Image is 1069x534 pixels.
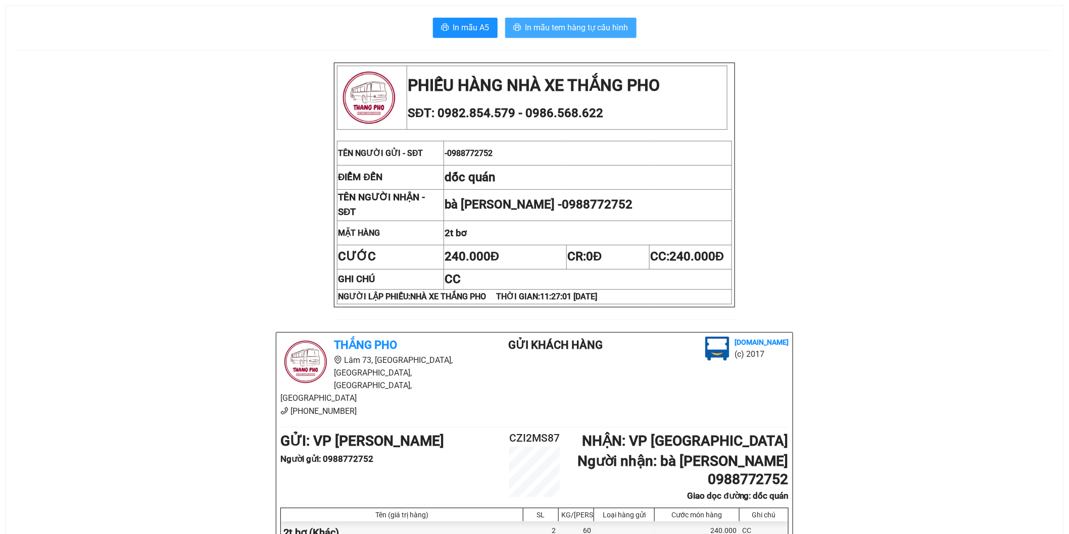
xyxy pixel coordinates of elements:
div: Loại hàng gửi [597,511,652,519]
strong: GHI CHÚ [338,274,375,285]
span: - [445,148,493,158]
span: 0Đ [586,249,602,263]
img: logo.jpg [705,337,730,361]
div: Tên (giá trị hàng) [283,511,520,519]
img: logo [338,67,400,129]
span: SĐT: 0982.854.579 - 0986.568.622 [408,106,603,120]
span: In mẫu tem hàng tự cấu hình [525,21,628,34]
span: printer [441,23,449,33]
b: Thắng Pho [334,339,397,351]
span: CC: [650,249,724,263]
span: printer [513,23,521,33]
span: bà [PERSON_NAME] - [445,197,633,211]
span: CR: [567,249,602,263]
span: 0988772752 [562,197,633,211]
li: [PHONE_NUMBER] [280,405,468,417]
strong: ĐIỂM ĐẾN [338,172,382,183]
strong: MẶT HÀNG [338,228,380,238]
li: Lâm 73, [GEOGRAPHIC_DATA], [GEOGRAPHIC_DATA], [GEOGRAPHIC_DATA], [GEOGRAPHIC_DATA] [280,354,468,405]
strong: TÊN NGƯỜI NHẬN - SĐT [338,192,425,218]
span: environment [334,356,342,364]
span: 0988772752 [447,148,493,158]
span: phone [280,407,288,415]
span: TÊN NGƯỜI GỬI - SĐT [338,148,423,158]
h2: CZI2MS87 [492,430,577,447]
li: (c) 2017 [735,348,789,360]
span: NHÀ XE THẮNG PHO THỜI GIAN: [410,292,597,301]
span: dốc quán [445,170,495,184]
span: 240.000Đ [445,249,499,263]
b: Gửi khách hàng [509,339,603,351]
b: Người nhận : bà [PERSON_NAME] 0988772752 [577,453,789,488]
div: Cước món hàng [657,511,737,519]
img: logo.jpg [280,337,331,387]
span: In mẫu A5 [453,21,490,34]
b: GỬI : VP [PERSON_NAME] [280,433,444,449]
span: 11:27:01 [DATE] [540,292,597,301]
strong: CƯỚC [338,249,376,263]
button: printerIn mẫu tem hàng tự cấu hình [505,18,637,38]
b: Giao dọc đường: dốc quán [688,491,789,501]
div: Ghi chú [742,511,786,519]
b: [DOMAIN_NAME] [735,338,789,346]
b: NHẬN : VP [GEOGRAPHIC_DATA] [582,433,789,449]
button: printerIn mẫu A5 [433,18,498,38]
div: KG/[PERSON_NAME] [561,511,591,519]
div: SL [526,511,556,519]
b: Người gửi : 0988772752 [280,454,373,464]
strong: NGƯỜI LẬP PHIẾU: [338,292,597,301]
span: CC [445,272,461,286]
strong: PHIẾU HÀNG NHÀ XE THẮNG PHO [408,76,660,95]
span: 2t bơ [445,228,467,239]
span: 240.000Đ [669,249,724,263]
